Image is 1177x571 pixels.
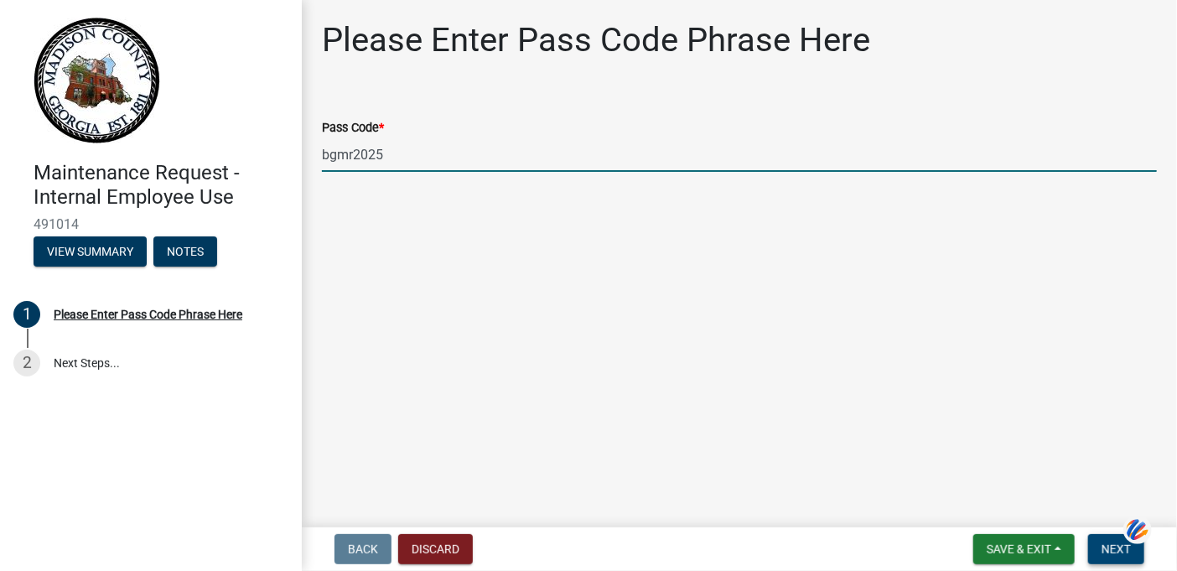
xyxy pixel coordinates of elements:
button: Back [334,534,391,564]
h4: Maintenance Request - Internal Employee Use [34,161,288,210]
wm-modal-confirm: Summary [34,246,147,259]
button: View Summary [34,236,147,267]
div: 1 [13,301,40,328]
button: Notes [153,236,217,267]
div: Please Enter Pass Code Phrase Here [54,309,242,320]
img: Madison County, Georgia [34,18,160,143]
wm-modal-confirm: Notes [153,246,217,259]
button: Save & Exit [973,534,1075,564]
img: svg+xml;base64,PHN2ZyB3aWR0aD0iNDQiIGhlaWdodD0iNDQiIHZpZXdCb3g9IjAgMCA0NCA0NCIgZmlsbD0ibm9uZSIgeG... [1123,515,1152,546]
label: Pass Code [322,122,384,134]
div: 2 [13,350,40,376]
button: Next [1088,534,1144,564]
h1: Please Enter Pass Code Phrase Here [322,20,870,60]
button: Discard [398,534,473,564]
span: Next [1102,542,1131,556]
span: Back [348,542,378,556]
span: Save & Exit [987,542,1051,556]
span: 491014 [34,216,268,232]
